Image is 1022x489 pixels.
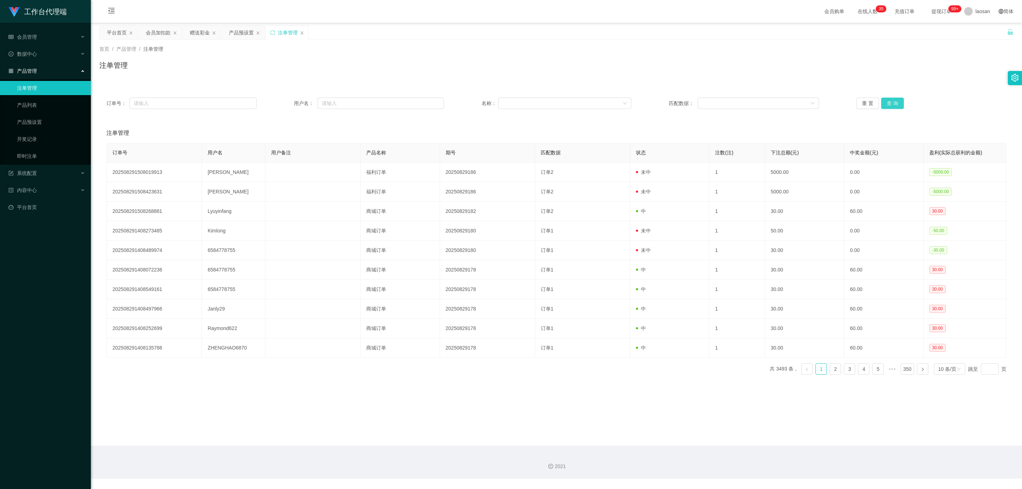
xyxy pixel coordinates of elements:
span: 中 [636,345,646,351]
i: 图标: global [999,9,1004,14]
td: 20250829186 [440,163,535,182]
span: 30.00 [929,324,946,332]
div: 注单管理 [278,26,298,39]
a: 2 [830,364,841,374]
td: 1 [709,299,765,319]
td: 60.00 [844,299,923,319]
td: 20250829180 [440,221,535,241]
td: 6584778755 [202,260,265,280]
p: 3 [879,5,881,12]
td: 福利订单 [361,163,440,182]
li: 向后 5 页 [886,363,898,375]
h1: 工作台代理端 [24,0,67,23]
i: 图标: close [256,31,260,35]
span: -5000.00 [929,168,952,176]
span: 订单1 [541,286,554,292]
td: 202508291408273485 [107,221,202,241]
span: 匹配数据： [669,100,698,107]
span: 中 [636,325,646,331]
span: 订单1 [541,325,554,331]
td: 20250829182 [440,202,535,221]
span: 下注总额(元) [771,150,799,155]
i: 图标: close [129,31,133,35]
li: 350 [901,363,914,375]
a: 产品预设置 [17,115,85,129]
a: 图标: dashboard平台首页 [9,200,85,214]
td: 60.00 [844,280,923,299]
td: 1 [709,163,765,182]
td: 60.00 [844,202,923,221]
span: 数据中心 [9,51,37,57]
a: 1 [816,364,826,374]
td: 50.00 [765,221,844,241]
div: 跳至 页 [968,363,1006,375]
span: 订单1 [541,247,554,253]
td: 6584778755 [202,241,265,260]
input: 请输入 [318,98,444,109]
i: 图标: appstore-o [9,68,13,73]
td: 20250829186 [440,182,535,202]
span: -50.00 [929,227,947,235]
td: 202508291408549161 [107,280,202,299]
i: 图标: close [173,31,177,35]
span: 中 [636,286,646,292]
span: 30.00 [929,207,946,215]
span: 订单1 [541,306,554,312]
span: 会员管理 [9,34,37,40]
span: 未中 [636,247,651,253]
td: 20250829178 [440,319,535,338]
a: 3 [844,364,855,374]
span: 名称： [482,100,498,107]
span: 匹配数据 [541,150,561,155]
td: Lyuyinfang [202,202,265,221]
i: 图标: sync [270,30,275,35]
span: 充值订单 [891,9,918,14]
span: / [139,46,141,52]
span: 订单1 [541,345,554,351]
span: 中 [636,267,646,273]
span: 注单管理 [143,46,163,52]
span: 未中 [636,169,651,175]
td: 1 [709,241,765,260]
td: 0.00 [844,241,923,260]
span: 产品管理 [9,68,37,74]
td: [PERSON_NAME] [202,182,265,202]
i: 图标: copyright [548,464,553,469]
td: 商城订单 [361,338,440,358]
div: 2021 [97,463,1016,470]
td: Janly29 [202,299,265,319]
div: 会员加扣款 [146,26,171,39]
img: logo.9652507e.png [9,7,20,17]
span: 注单管理 [106,129,129,137]
div: 赠送彩金 [190,26,210,39]
a: 产品列表 [17,98,85,112]
td: 20250829178 [440,338,535,358]
i: 图标: unlock [1007,29,1013,35]
i: 图标: close [300,31,304,35]
td: 1 [709,202,765,221]
td: 30.00 [765,299,844,319]
td: 30.00 [765,319,844,338]
td: 1 [709,260,765,280]
td: ZHENGHAO6870 [202,338,265,358]
a: 工作台代理端 [9,9,67,14]
span: 系统配置 [9,170,37,176]
span: ••• [886,363,898,375]
i: 图标: table [9,34,13,39]
li: 5 [872,363,884,375]
i: 图标: menu-fold [99,0,123,23]
td: [PERSON_NAME] [202,163,265,182]
td: 商城订单 [361,319,440,338]
span: 内容中心 [9,187,37,193]
li: 1 [815,363,827,375]
td: 30.00 [765,260,844,280]
span: 产品名称 [366,150,386,155]
span: 期号 [446,150,456,155]
td: 20250829178 [440,280,535,299]
span: 订单1 [541,267,554,273]
div: 产品预设置 [229,26,254,39]
span: 中 [636,208,646,214]
a: 4 [858,364,869,374]
h1: 注单管理 [99,60,128,71]
td: 1 [709,338,765,358]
